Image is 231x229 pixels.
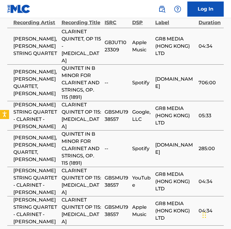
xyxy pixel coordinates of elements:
[199,79,221,86] span: 706:00
[132,204,152,218] span: Apple Music
[158,5,166,13] img: search
[155,200,196,222] span: GR8 MEDIA (HONG KONG) LTD
[105,174,129,189] span: GBSMU1938557
[199,207,221,214] span: 04:34
[13,13,59,26] div: Recording Artist
[13,196,59,225] span: [PERSON_NAME] STRING QUARTET - CLARINET - [PERSON_NAME]
[105,145,129,152] span: --
[199,112,221,119] span: 05:33
[7,5,31,13] img: MLC Logo
[13,101,59,130] span: [PERSON_NAME] STRING QUARTET - CLARINET - [PERSON_NAME]
[62,131,102,167] span: QUINTET IN B MINOR FOR CLARINET AND STRINGS, OP. 115 (1891)
[199,178,221,185] span: 04:34
[62,65,102,101] span: QUINTET IN B MINOR FOR CLARINET AND STRINGS, OP. 115 (1891)
[62,28,102,64] span: CLARINET QUINTET, OP 115 - [MEDICAL_DATA]
[105,39,129,53] span: GBJUT1023309
[105,79,129,86] span: --
[13,68,59,97] span: [PERSON_NAME],[PERSON_NAME] QUARTET,[PERSON_NAME]
[155,141,196,156] span: [DOMAIN_NAME]
[155,13,196,26] div: Label
[132,13,152,26] div: DSP
[155,76,196,90] span: [DOMAIN_NAME]
[172,3,184,15] div: Help
[199,43,221,50] span: 04:34
[105,204,129,218] span: GBSMU1938557
[62,196,102,225] span: CLARINET QUINTET OP 115: [MEDICAL_DATA]
[155,105,196,127] span: GR8 MEDIA (HONG KONG) LTD
[155,171,196,192] span: GR8 MEDIA (HONG KONG) LTD
[132,174,152,189] span: YouTube
[13,134,59,163] span: [PERSON_NAME],[PERSON_NAME] QUARTET,[PERSON_NAME]
[187,2,224,17] a: Log In
[199,145,221,152] span: 285:00
[105,108,129,123] span: GBSMU1938557
[62,13,102,26] div: Recording Title
[199,13,221,26] div: Duration
[201,200,231,229] iframe: Chat Widget
[13,35,59,57] span: [PERSON_NAME], [PERSON_NAME] STRING QUARTET
[62,101,102,130] span: CLARINET QUINTET OP 115: [MEDICAL_DATA]
[132,39,152,53] span: Apple Music
[203,206,206,224] div: Drag
[105,13,129,26] div: ISRC
[132,108,152,123] span: Google, LLC
[62,167,102,196] span: CLARINET QUINTET OP 115: [MEDICAL_DATA]
[174,5,181,13] img: help
[13,167,59,196] span: [PERSON_NAME] STRING QUARTET - CLARINET - [PERSON_NAME]
[156,3,168,15] a: Public Search
[132,145,152,152] span: Spotify
[155,35,196,57] span: GR8 MEDIA (HONG KONG) LTD
[132,79,152,86] span: Spotify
